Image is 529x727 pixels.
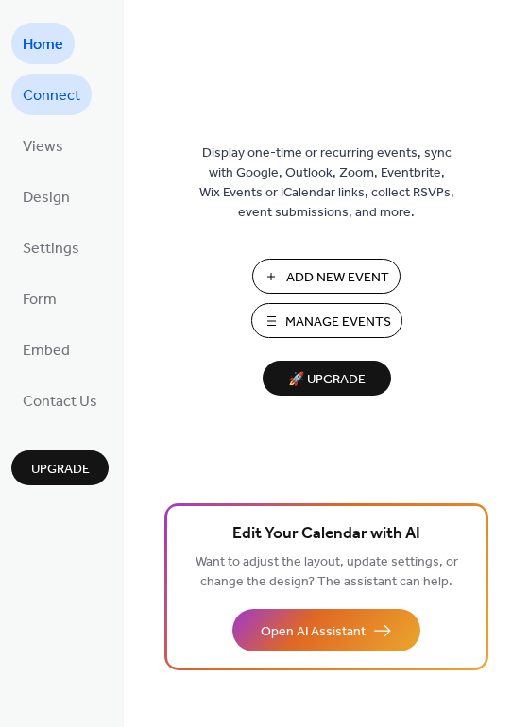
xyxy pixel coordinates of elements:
[23,285,57,315] span: Form
[11,278,68,319] a: Form
[23,30,63,60] span: Home
[232,609,420,651] button: Open AI Assistant
[285,313,391,332] span: Manage Events
[11,125,75,166] a: Views
[11,450,109,485] button: Upgrade
[23,234,79,264] span: Settings
[11,329,81,370] a: Embed
[23,183,70,213] span: Design
[11,227,91,268] a: Settings
[23,387,97,417] span: Contact Us
[23,336,70,366] span: Embed
[23,132,63,162] span: Views
[232,521,420,548] span: Edit Your Calendar with AI
[199,144,454,223] span: Display one-time or recurring events, sync with Google, Outlook, Zoom, Eventbrite, Wix Events or ...
[251,303,402,338] button: Manage Events
[196,549,458,595] span: Want to adjust the layout, update settings, or change the design? The assistant can help.
[11,176,81,217] a: Design
[11,23,75,64] a: Home
[274,367,380,393] span: 🚀 Upgrade
[263,361,391,396] button: 🚀 Upgrade
[23,81,80,111] span: Connect
[286,268,389,288] span: Add New Event
[31,460,90,480] span: Upgrade
[252,259,401,294] button: Add New Event
[261,622,366,642] span: Open AI Assistant
[11,380,109,421] a: Contact Us
[11,74,92,115] a: Connect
